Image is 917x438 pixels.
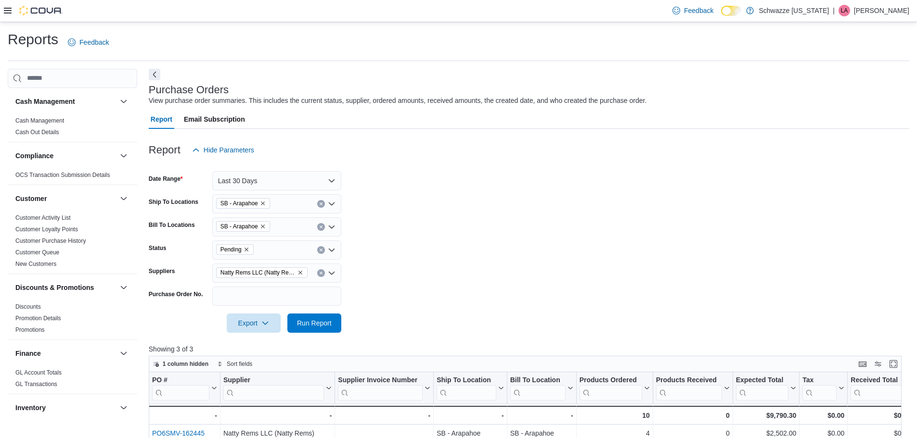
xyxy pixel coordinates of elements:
button: Open list of options [328,269,336,277]
span: Promotion Details [15,314,61,322]
a: PO6SMV-162445 [152,429,205,437]
span: Hide Parameters [204,145,254,155]
label: Ship To Locations [149,198,198,206]
h1: Reports [8,30,58,49]
div: - [223,410,332,421]
h3: Finance [15,349,41,358]
div: Received Total [851,375,903,385]
button: Products Ordered [579,375,649,400]
label: Status [149,244,167,252]
span: 1 column hidden [163,360,208,368]
button: Export [227,313,281,333]
div: $0.00 [851,410,911,421]
div: Supplier [223,375,324,385]
button: Sort fields [213,358,256,370]
a: Customer Activity List [15,214,71,221]
h3: Purchase Orders [149,84,229,96]
div: Bill To Location [510,375,566,400]
span: Natty Rems LLC (Natty Rems) [220,268,296,277]
span: Pending [216,244,254,255]
button: Discounts & Promotions [15,283,116,292]
button: Tax [802,375,844,400]
span: Report [151,110,172,129]
span: SB - Arapahoe [220,199,258,208]
button: Cash Management [118,96,129,107]
a: OCS Transaction Submission Details [15,172,110,178]
a: GL Transactions [15,381,57,388]
input: Dark Mode [721,6,741,16]
div: Cash Management [8,115,137,142]
label: Suppliers [149,267,175,275]
button: Remove Pending from selection in this group [244,247,249,252]
span: SB - Arapahoe [216,221,270,232]
a: Discounts [15,303,41,310]
div: Products Ordered [579,375,642,385]
button: Keyboard shortcuts [857,358,868,370]
span: Cash Out Details [15,128,59,136]
span: Run Report [297,318,332,328]
div: 10 [579,410,649,421]
span: GL Account Totals [15,369,62,376]
button: Enter fullscreen [888,358,899,370]
a: Cash Out Details [15,129,59,136]
button: Finance [15,349,116,358]
button: Clear input [317,246,325,254]
div: Ship To Location [437,375,496,400]
h3: Inventory [15,403,46,413]
div: Products Received [656,375,722,385]
span: SB - Arapahoe [220,222,258,231]
div: $9,790.30 [736,410,797,421]
span: Natty Rems LLC (Natty Rems) [216,267,308,278]
div: Tax [802,375,837,400]
div: Supplier Invoice Number [338,375,423,400]
button: Run Report [287,313,341,333]
div: Supplier Invoice Number [338,375,423,385]
a: New Customers [15,261,56,267]
div: Finance [8,367,137,394]
div: Products Received [656,375,722,400]
span: OCS Transaction Submission Details [15,171,110,179]
div: PO # URL [152,375,209,400]
a: GL Account Totals [15,369,62,376]
div: Discounts & Promotions [8,301,137,339]
button: Display options [872,358,884,370]
a: Promotions [15,326,45,333]
a: Customer Purchase History [15,238,86,244]
button: Open list of options [328,223,336,231]
span: Email Subscription [184,110,245,129]
div: Customer [8,212,137,274]
div: Expected Total [736,375,789,400]
div: Received Total [851,375,903,400]
span: Customer Activity List [15,214,71,222]
button: Supplier Invoice Number [338,375,430,400]
span: Customer Purchase History [15,237,86,245]
button: Inventory [118,402,129,413]
button: Open list of options [328,200,336,208]
div: $0.00 [802,410,844,421]
span: Pending [220,245,242,254]
div: 0 [656,410,729,421]
div: Compliance [8,169,137,185]
button: Customer [118,193,129,204]
div: Supplier [223,375,324,400]
a: Feedback [669,1,717,20]
div: Libby Aragon [839,5,850,16]
button: Hide Parameters [188,140,258,160]
div: Ship To Location [437,375,496,385]
h3: Report [149,144,181,156]
h3: Customer [15,194,47,203]
button: Clear input [317,223,325,231]
div: Bill To Location [510,375,566,385]
p: Schwazze [US_STATE] [759,5,829,16]
button: Next [149,69,160,80]
button: Inventory [15,403,116,413]
button: Remove SB - Arapahoe from selection in this group [260,200,266,206]
a: Customer Loyalty Points [15,226,78,233]
button: Remove SB - Arapahoe from selection in this group [260,224,266,229]
a: Cash Management [15,117,64,124]
button: Products Received [656,375,729,400]
span: New Customers [15,260,56,268]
